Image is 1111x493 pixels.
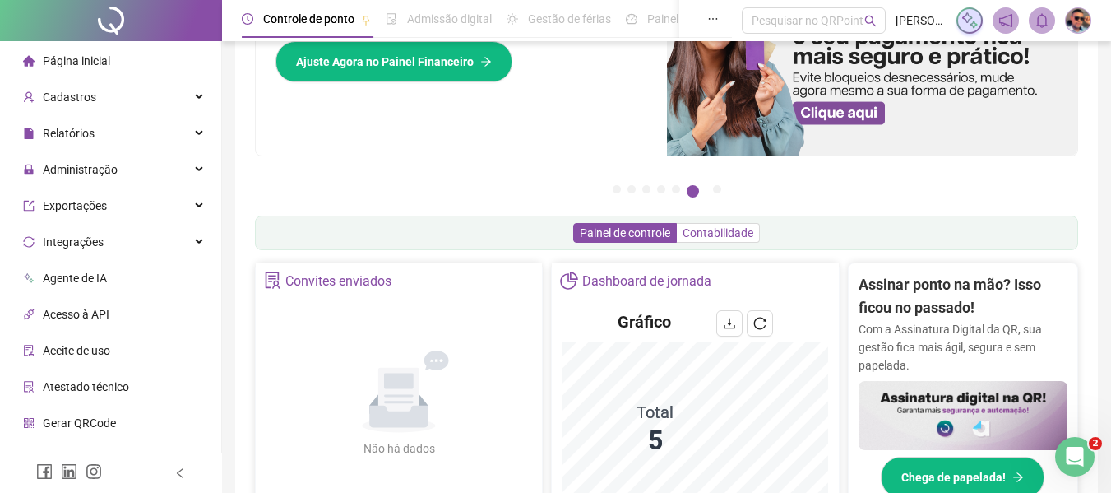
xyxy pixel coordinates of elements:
span: instagram [86,463,102,480]
h4: Gráfico [618,310,671,333]
span: Painel de controle [580,226,670,240]
span: left [174,467,186,479]
span: user-add [23,91,35,103]
span: file-done [386,13,397,25]
span: Página inicial [43,54,110,67]
span: Admissão digital [407,12,492,26]
span: sun [507,13,518,25]
span: Atestado técnico [43,380,129,393]
p: Com a Assinatura Digital da QR, sua gestão fica mais ágil, segura e sem papelada. [859,320,1067,374]
span: Aceite de uso [43,344,110,357]
span: qrcode [23,417,35,429]
span: pushpin [361,15,371,25]
button: 2 [627,185,636,193]
span: export [23,200,35,212]
span: facebook [36,463,53,480]
iframe: Intercom live chat [1055,437,1095,477]
span: Exportações [43,199,107,212]
span: Relatórios [43,127,95,140]
span: audit [23,345,35,356]
img: 66442 [1066,8,1090,33]
span: Painel do DP [647,12,711,26]
span: api [23,309,35,320]
button: 1 [613,185,621,193]
span: download [723,317,736,330]
span: dashboard [626,13,637,25]
span: reload [753,317,766,330]
div: Dashboard de jornada [582,267,711,295]
span: Gestão de férias [528,12,611,26]
img: sparkle-icon.fc2bf0ac1784a2077858766a79e2daf3.svg [961,12,979,30]
span: [PERSON_NAME] [896,12,947,30]
span: Agente de IA [43,272,107,285]
span: Financeiro [43,453,96,466]
span: file [23,128,35,139]
span: Integrações [43,235,104,249]
span: ellipsis [707,13,719,25]
span: Ajuste Agora no Painel Financeiro [296,53,474,71]
span: solution [264,272,281,289]
span: pie-chart [560,272,577,289]
span: Controle de ponto [263,12,354,26]
span: Administração [43,163,118,176]
button: 4 [657,185,665,193]
span: sync [23,236,35,248]
div: Convites enviados [285,267,391,295]
span: 2 [1089,437,1102,450]
span: linkedin [61,463,77,480]
span: search [864,15,877,27]
span: clock-circle [242,13,253,25]
button: 5 [672,185,680,193]
span: Contabilidade [683,226,753,240]
span: arrow-right [480,56,492,67]
button: 7 [713,185,721,193]
span: bell [1035,13,1049,28]
h2: Assinar ponto na mão? Isso ficou no passado! [859,273,1067,320]
button: 3 [642,185,650,193]
span: Chega de papelada! [901,468,1006,486]
span: arrow-right [1012,472,1024,483]
span: Cadastros [43,91,96,104]
span: Acesso à API [43,308,109,321]
span: notification [998,13,1013,28]
button: Ajuste Agora no Painel Financeiro [275,41,512,82]
div: Não há dados [323,440,474,458]
span: Gerar QRCode [43,416,116,430]
span: home [23,55,35,67]
img: banner%2F02c71560-61a6-44d4-94b9-c8ab97240462.png [859,381,1067,451]
span: solution [23,381,35,393]
span: lock [23,164,35,175]
button: 6 [687,185,699,198]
